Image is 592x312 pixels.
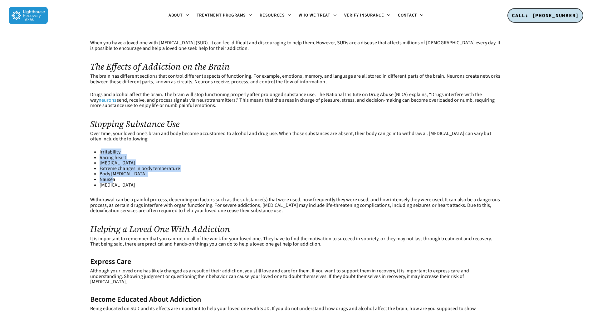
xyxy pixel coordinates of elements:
[100,171,502,177] li: Body [MEDICAL_DATA]
[165,13,193,18] a: About
[512,12,579,18] span: CALL: [PHONE_NUMBER]
[9,7,48,24] img: Lighthouse Recovery Texas
[90,131,502,149] p: Over time, your loved one’s brain and body become accustomed to alcohol and drug use. When those ...
[169,12,183,18] span: About
[193,13,256,18] a: Treatment Programs
[90,74,502,92] p: The brain has different sections that control different aspects of functioning. For example, emot...
[100,177,502,183] li: Nausea
[90,224,502,234] h2: Helping a Loved One With Addiction
[100,149,502,155] li: Irritability
[90,92,502,116] p: Drugs and alcohol affect the brain. The brain will stop functioning properly after prolonged subs...
[100,155,502,161] li: Racing heart
[90,295,502,304] h3: Become Educated About Addiction
[260,12,285,18] span: Resources
[394,13,427,18] a: Contact
[256,13,295,18] a: Resources
[90,258,502,266] h3: Express Care
[507,8,583,23] a: CALL: [PHONE_NUMBER]
[90,119,502,129] h2: Stopping Substance Use
[299,12,330,18] span: Who We Treat
[90,268,502,292] p: Although your loved one has likely changed as a result of their addiction, you still love and car...
[100,160,502,166] li: [MEDICAL_DATA]
[90,236,502,255] p: It is important to remember that you cannot do all of the work for your loved one. They have to f...
[344,12,384,18] span: Verify Insurance
[90,40,502,59] p: When you have a loved one with [MEDICAL_DATA] (SUD), it can feel difficult and discouraging to he...
[340,13,394,18] a: Verify Insurance
[197,12,246,18] span: Treatment Programs
[90,197,502,221] p: Withdrawal can be a painful process, depending on factors such as the substance(s) that were used...
[398,12,417,18] span: Contact
[295,13,340,18] a: Who We Treat
[99,97,117,104] a: neurons
[90,62,502,71] h2: The Effects of Addiction on the Brain
[100,183,502,188] li: [MEDICAL_DATA]
[100,166,502,172] li: Extreme changes in body temperature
